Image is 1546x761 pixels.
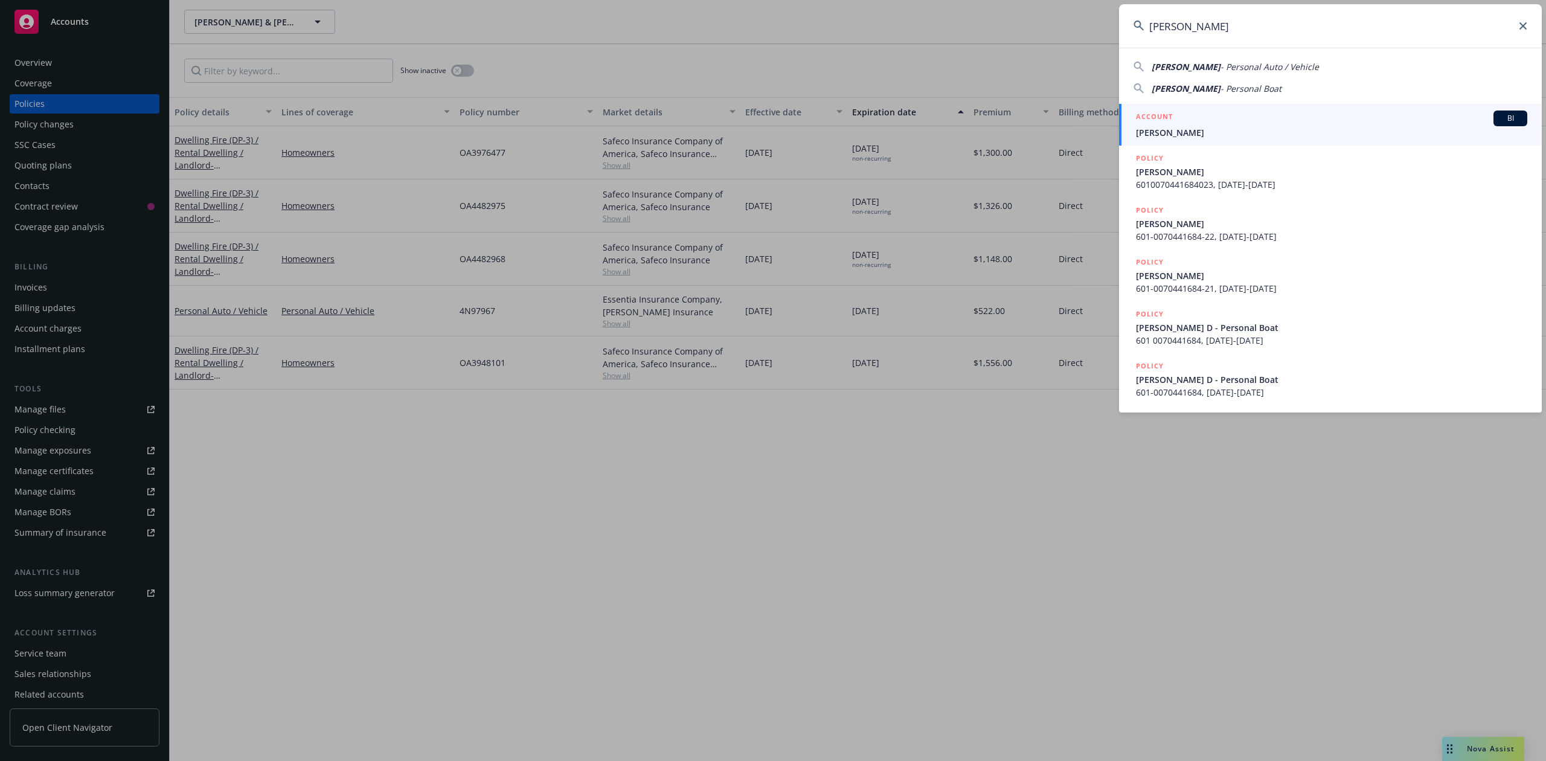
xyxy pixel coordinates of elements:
span: [PERSON_NAME] [1152,83,1220,94]
span: BI [1498,113,1522,124]
a: POLICY[PERSON_NAME] D - Personal Boat601-0070441684, [DATE]-[DATE] [1119,353,1542,405]
span: 601 0070441684, [DATE]-[DATE] [1136,334,1527,347]
span: 601-0070441684-21, [DATE]-[DATE] [1136,282,1527,295]
h5: POLICY [1136,308,1164,320]
a: POLICY[PERSON_NAME]601-0070441684-22, [DATE]-[DATE] [1119,197,1542,249]
span: [PERSON_NAME] [1136,165,1527,178]
h5: POLICY [1136,152,1164,164]
span: [PERSON_NAME] [1136,217,1527,230]
h5: POLICY [1136,360,1164,372]
a: POLICY[PERSON_NAME]601-0070441684-21, [DATE]-[DATE] [1119,249,1542,301]
span: - Personal Boat [1220,83,1281,94]
span: [PERSON_NAME] D - Personal Boat [1136,373,1527,386]
span: - Personal Auto / Vehicle [1220,61,1319,72]
h5: POLICY [1136,204,1164,216]
span: 6010070441684023, [DATE]-[DATE] [1136,178,1527,191]
span: [PERSON_NAME] [1152,61,1220,72]
a: POLICY[PERSON_NAME]6010070441684023, [DATE]-[DATE] [1119,146,1542,197]
h5: POLICY [1136,256,1164,268]
span: [PERSON_NAME] [1136,269,1527,282]
span: 601-0070441684, [DATE]-[DATE] [1136,386,1527,399]
span: 601-0070441684-22, [DATE]-[DATE] [1136,230,1527,243]
input: Search... [1119,4,1542,48]
h5: ACCOUNT [1136,111,1173,125]
span: [PERSON_NAME] D - Personal Boat [1136,321,1527,334]
a: POLICY[PERSON_NAME] D - Personal Boat601 0070441684, [DATE]-[DATE] [1119,301,1542,353]
span: [PERSON_NAME] [1136,126,1527,139]
a: ACCOUNTBI[PERSON_NAME] [1119,104,1542,146]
